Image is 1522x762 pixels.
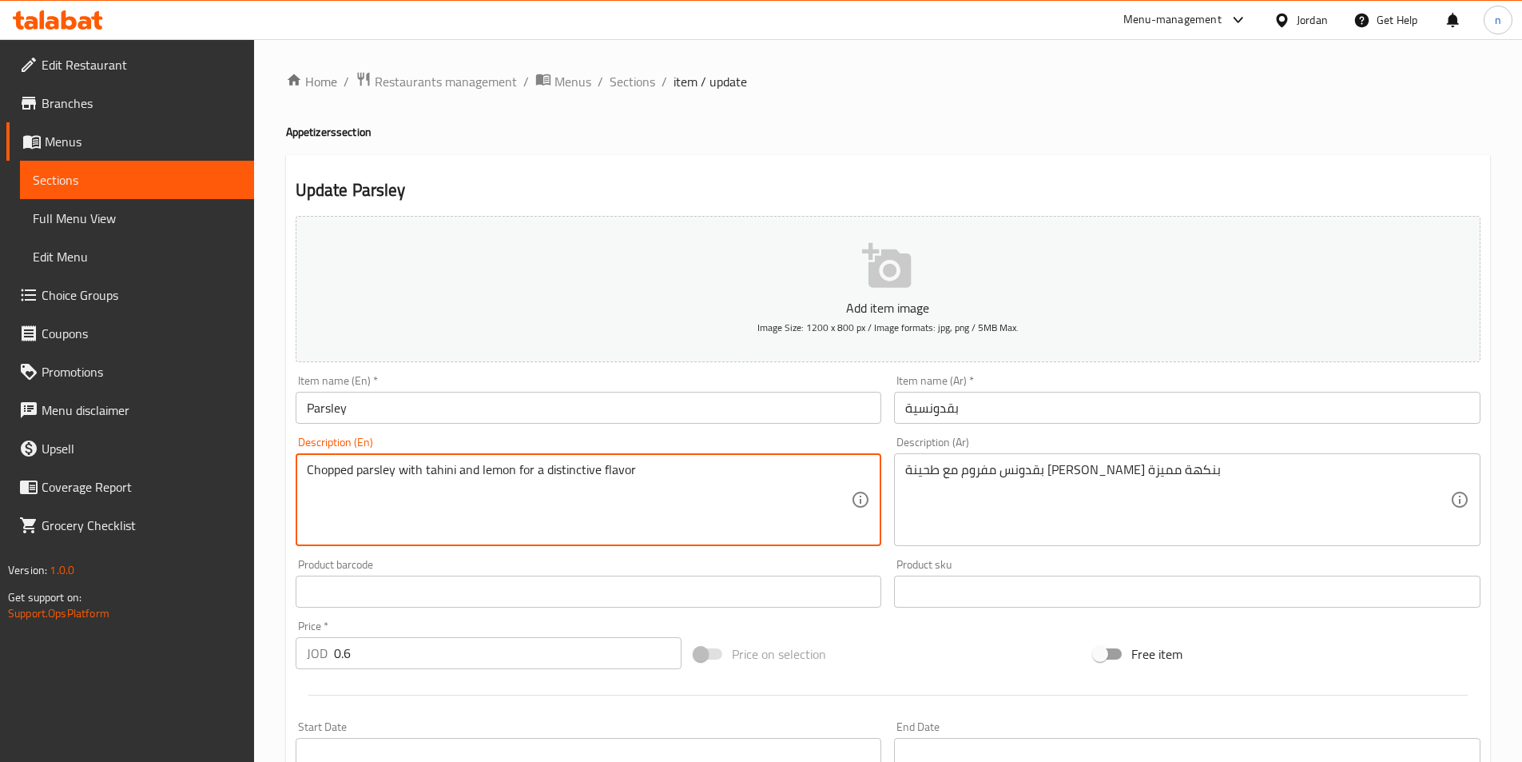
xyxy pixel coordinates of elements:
[6,46,254,84] a: Edit Restaurant
[286,124,1490,140] h4: Appetizers section
[42,55,241,74] span: Edit Restaurant
[894,576,1480,608] input: Please enter product sku
[296,392,882,424] input: Enter name En
[20,161,254,199] a: Sections
[33,209,241,228] span: Full Menu View
[20,237,254,276] a: Edit Menu
[6,391,254,429] a: Menu disclaimer
[523,72,529,91] li: /
[6,84,254,122] a: Branches
[8,587,81,608] span: Get support on:
[757,318,1019,337] span: Image Size: 1200 x 800 px / Image formats: jpg, png / 5MB Max.
[662,72,667,91] li: /
[1123,10,1222,30] div: Menu-management
[50,560,74,580] span: 1.0.0
[6,429,254,468] a: Upsell
[6,122,254,161] a: Menus
[45,132,241,151] span: Menus
[42,516,241,535] span: Grocery Checklist
[6,276,254,314] a: Choice Groups
[610,72,655,91] a: Sections
[42,401,241,420] span: Menu disclaimer
[375,72,517,91] span: Restaurants management
[1297,11,1328,29] div: Jordan
[320,298,1456,317] p: Add item image
[286,71,1490,92] nav: breadcrumb
[42,285,241,305] span: Choice Groups
[356,71,517,92] a: Restaurants management
[894,392,1480,424] input: Enter name Ar
[296,576,882,608] input: Please enter product barcode
[732,644,826,664] span: Price on selection
[674,72,747,91] span: item / update
[33,170,241,190] span: Sections
[296,216,1480,362] button: Add item imageImage Size: 1200 x 800 px / Image formats: jpg, png / 5MB Max.
[42,439,241,458] span: Upsell
[1131,644,1182,664] span: Free item
[535,71,591,92] a: Menus
[8,560,47,580] span: Version:
[905,462,1450,538] textarea: بقدونس مفروم مع طحينة [PERSON_NAME] بنكهة مميزة
[554,72,591,91] span: Menus
[334,637,682,669] input: Please enter price
[598,72,603,91] li: /
[8,603,109,624] a: Support.OpsPlatform
[33,247,241,266] span: Edit Menu
[42,94,241,113] span: Branches
[6,506,254,545] a: Grocery Checklist
[20,199,254,237] a: Full Menu View
[307,462,852,538] textarea: Chopped parsley with tahini and lemon for a distinctive flavor
[307,644,328,663] p: JOD
[6,468,254,506] a: Coverage Report
[296,178,1480,202] h2: Update Parsley
[42,477,241,497] span: Coverage Report
[6,353,254,391] a: Promotions
[344,72,349,91] li: /
[286,72,337,91] a: Home
[42,324,241,343] span: Coupons
[6,314,254,353] a: Coupons
[1495,11,1501,29] span: n
[42,362,241,381] span: Promotions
